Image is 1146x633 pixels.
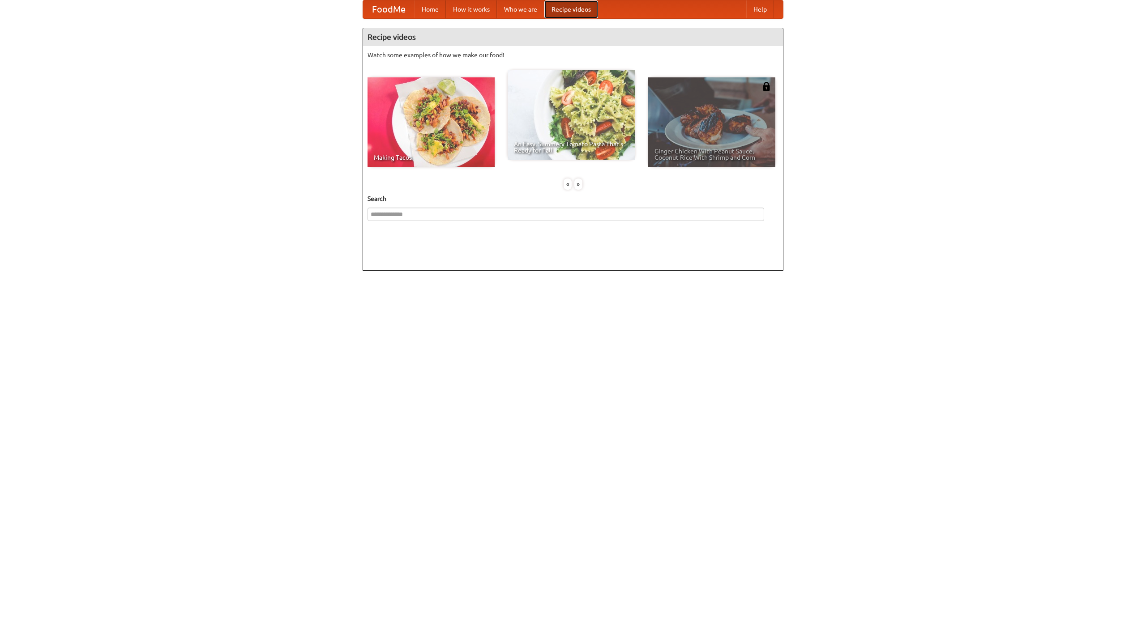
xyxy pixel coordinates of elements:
div: » [574,178,582,190]
h5: Search [368,194,778,203]
a: Help [746,0,774,18]
a: Making Tacos [368,77,495,167]
a: Who we are [497,0,544,18]
a: How it works [446,0,497,18]
a: Home [415,0,446,18]
h4: Recipe videos [363,28,783,46]
a: Recipe videos [544,0,598,18]
p: Watch some examples of how we make our food! [368,51,778,59]
img: 483408.png [762,82,771,91]
div: « [564,178,572,190]
a: An Easy, Summery Tomato Pasta That's Ready for Fall [508,70,635,160]
a: FoodMe [363,0,415,18]
span: An Easy, Summery Tomato Pasta That's Ready for Fall [514,141,629,153]
span: Making Tacos [374,154,488,161]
